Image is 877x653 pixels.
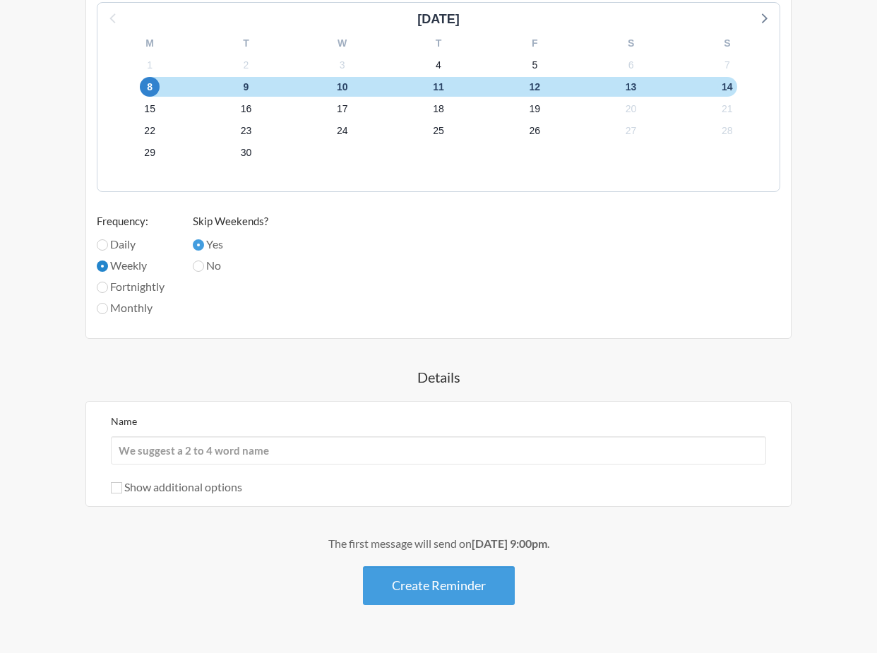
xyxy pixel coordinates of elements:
input: Fortnightly [97,282,108,293]
span: Thursday 9 October 2025 [236,77,256,97]
div: S [679,32,775,54]
input: Monthly [97,303,108,314]
span: Friday 17 October 2025 [333,100,352,119]
span: Wednesday 15 October 2025 [140,100,160,119]
div: M [102,32,198,54]
span: Wednesday 8 October 2025 [140,77,160,97]
input: Show additional options [111,482,122,493]
span: Saturday 4 October 2025 [429,55,448,75]
label: Daily [97,236,165,253]
label: Skip Weekends? [193,213,268,229]
span: Sunday 19 October 2025 [525,100,544,119]
input: Weekly [97,260,108,272]
span: Thursday 2 October 2025 [236,55,256,75]
span: Monday 20 October 2025 [621,100,641,119]
div: T [198,32,294,54]
span: Monday 27 October 2025 [621,121,641,141]
span: Friday 10 October 2025 [333,77,352,97]
div: W [294,32,390,54]
span: Tuesday 7 October 2025 [717,55,737,75]
label: Fortnightly [97,278,165,295]
input: Daily [97,239,108,251]
span: Friday 3 October 2025 [333,55,352,75]
span: Thursday 23 October 2025 [236,121,256,141]
input: No [193,260,204,272]
span: Monday 6 October 2025 [621,55,641,75]
span: Tuesday 14 October 2025 [717,77,737,97]
h4: Details [42,367,835,387]
span: Sunday 5 October 2025 [525,55,544,75]
div: [DATE] [412,10,465,29]
div: F [487,32,583,54]
button: Create Reminder [363,566,515,605]
span: Wednesday 22 October 2025 [140,121,160,141]
label: No [193,257,268,274]
label: Show additional options [111,480,242,493]
span: Monday 13 October 2025 [621,77,641,97]
input: We suggest a 2 to 4 word name [111,436,766,465]
div: The first message will send on . [42,535,835,552]
label: Monthly [97,299,165,316]
span: Friday 24 October 2025 [333,121,352,141]
strong: [DATE] 9:00pm [472,537,547,550]
label: Yes [193,236,268,253]
span: Saturday 11 October 2025 [429,77,448,97]
span: Wednesday 1 October 2025 [140,55,160,75]
span: Tuesday 28 October 2025 [717,121,737,141]
label: Weekly [97,257,165,274]
span: Sunday 12 October 2025 [525,77,544,97]
label: Frequency: [97,213,165,229]
div: S [583,32,679,54]
label: Name [111,415,137,427]
span: Thursday 16 October 2025 [236,100,256,119]
span: Thursday 30 October 2025 [236,143,256,163]
span: Wednesday 29 October 2025 [140,143,160,163]
span: Tuesday 21 October 2025 [717,100,737,119]
div: T [390,32,487,54]
span: Saturday 25 October 2025 [429,121,448,141]
input: Yes [193,239,204,251]
span: Sunday 26 October 2025 [525,121,544,141]
span: Saturday 18 October 2025 [429,100,448,119]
